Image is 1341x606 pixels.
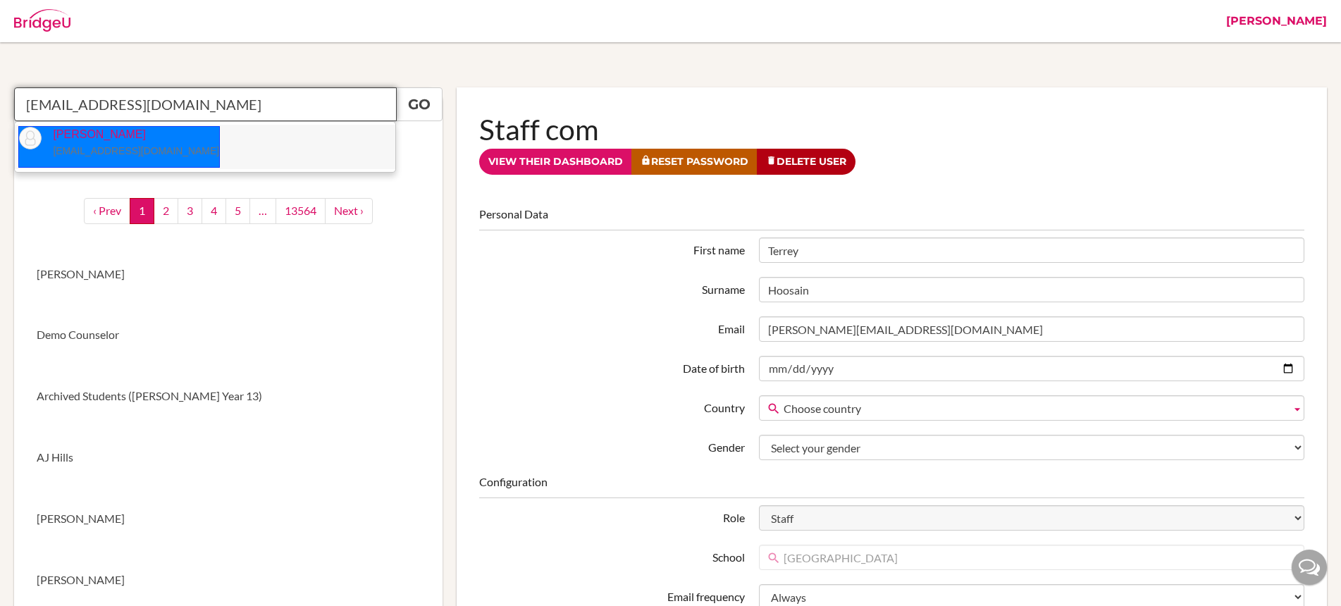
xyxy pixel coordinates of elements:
a: ‹ Prev [84,198,130,224]
a: 13564 [276,198,326,224]
span: Help [32,10,61,23]
label: School [472,545,752,566]
img: thumb_default-9baad8e6c595f6d87dbccf3bc005204999cb094ff98a76d4c88bb8097aa52fd3.png [19,127,42,149]
a: 2 [154,198,178,224]
label: Surname [472,277,752,298]
a: 5 [225,198,250,224]
label: Gender [472,435,752,456]
a: Go [396,87,443,121]
img: Bridge-U [14,9,70,32]
a: Reset Password [631,149,758,175]
p: [PERSON_NAME] [42,127,219,159]
a: [PERSON_NAME] [14,488,443,550]
label: Email [472,316,752,338]
a: Archived Students ([PERSON_NAME] Year 13) [14,366,443,427]
a: … [249,198,276,224]
a: Delete User [757,149,855,175]
label: Role [472,505,752,526]
a: 4 [202,198,226,224]
legend: Configuration [479,474,1304,498]
a: AJ Hills [14,427,443,488]
a: New User [14,121,443,183]
h1: Staff com [479,110,1304,149]
label: Email frequency [472,584,752,605]
small: [EMAIL_ADDRESS][DOMAIN_NAME] [53,145,219,156]
legend: Personal Data [479,206,1304,230]
a: next [325,198,373,224]
a: [PERSON_NAME] [14,244,443,305]
label: Country [472,395,752,416]
a: View their dashboard [479,149,632,175]
span: Choose country [784,396,1285,421]
label: Date of birth [472,356,752,377]
label: First name [472,237,752,259]
a: Demo Counselor [14,304,443,366]
a: 1 [130,198,154,224]
span: [GEOGRAPHIC_DATA] [784,545,1285,571]
a: 3 [178,198,202,224]
input: Quicksearch user [14,87,397,121]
